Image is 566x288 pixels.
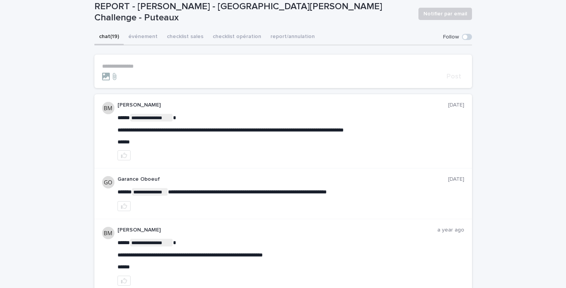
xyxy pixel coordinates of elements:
button: like this post [118,150,131,160]
button: Post [443,73,464,80]
button: checklist sales [162,29,208,45]
p: Follow [443,34,459,40]
p: [DATE] [448,176,464,183]
span: Notifier par email [423,10,467,18]
p: [PERSON_NAME] [118,102,448,108]
button: like this post [118,201,131,211]
p: Garance Oboeuf [118,176,448,183]
button: checklist opération [208,29,266,45]
p: [PERSON_NAME] [118,227,437,233]
span: Post [447,73,461,80]
button: chat (19) [94,29,124,45]
button: Notifier par email [418,8,472,20]
p: [DATE] [448,102,464,108]
button: like this post [118,276,131,286]
button: report/annulation [266,29,319,45]
button: événement [124,29,162,45]
p: REPORT - [PERSON_NAME] - [GEOGRAPHIC_DATA][PERSON_NAME] Challenge - Puteaux [94,1,412,23]
p: a year ago [437,227,464,233]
